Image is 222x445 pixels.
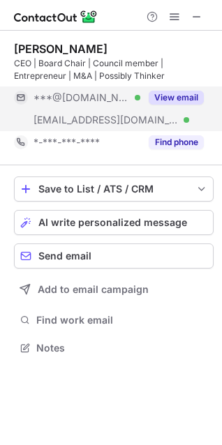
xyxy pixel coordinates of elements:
[14,57,214,82] div: CEO | Board Chair | Council member | Entrepreneur | M&A | Possibly Thinker
[34,114,179,126] span: [EMAIL_ADDRESS][DOMAIN_NAME]
[149,91,204,105] button: Reveal Button
[38,183,189,195] div: Save to List / ATS / CRM
[14,243,214,269] button: Send email
[14,8,98,25] img: ContactOut v5.3.10
[14,277,214,302] button: Add to email campaign
[36,314,208,326] span: Find work email
[14,310,214,330] button: Find work email
[14,176,214,202] button: save-profile-one-click
[14,42,108,56] div: [PERSON_NAME]
[38,217,187,228] span: AI write personalized message
[38,284,149,295] span: Add to email campaign
[14,210,214,235] button: AI write personalized message
[36,342,208,354] span: Notes
[14,338,214,358] button: Notes
[38,250,91,262] span: Send email
[149,135,204,149] button: Reveal Button
[34,91,130,104] span: ***@[DOMAIN_NAME]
